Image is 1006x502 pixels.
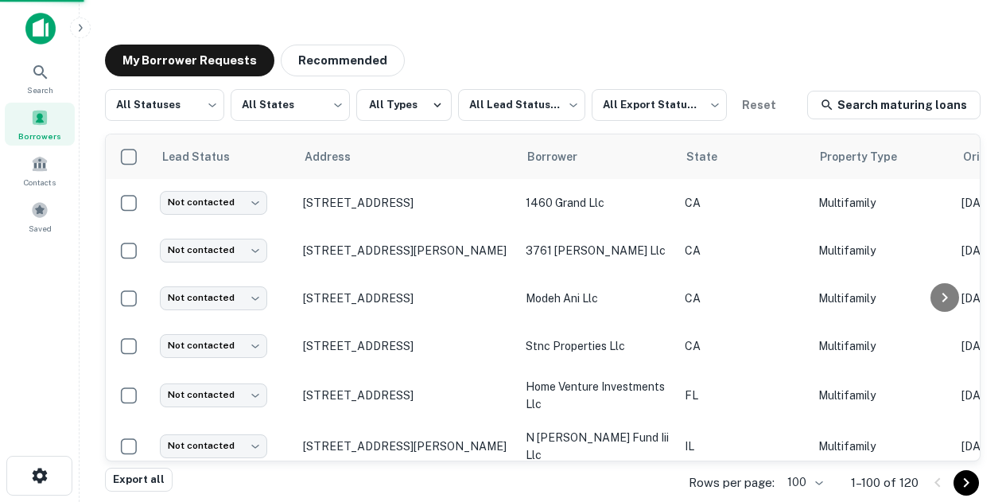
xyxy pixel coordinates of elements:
p: CA [685,194,802,212]
p: Multifamily [818,387,946,404]
p: n [PERSON_NAME] fund iii llc [526,429,669,464]
div: All States [231,84,350,126]
th: State [677,134,810,179]
p: 1–100 of 120 [851,473,919,492]
p: [STREET_ADDRESS] [303,196,510,210]
p: Multifamily [818,242,946,259]
div: All Statuses [105,84,224,126]
div: Not contacted [160,286,267,309]
p: CA [685,290,802,307]
div: Not contacted [160,434,267,457]
a: Search [5,56,75,99]
p: stnc properties llc [526,337,669,355]
div: All Lead Statuses [458,84,585,126]
span: Saved [29,222,52,235]
span: Property Type [820,147,918,166]
a: Saved [5,195,75,238]
span: Search [27,84,53,96]
button: All Types [356,89,452,121]
th: Property Type [810,134,954,179]
p: Multifamily [818,290,946,307]
p: CA [685,242,802,259]
div: Not contacted [160,383,267,407]
img: capitalize-icon.png [25,13,56,45]
button: Reset [733,89,784,121]
a: Contacts [5,149,75,192]
p: 1460 grand llc [526,194,669,212]
p: [STREET_ADDRESS][PERSON_NAME] [303,243,510,258]
span: Lead Status [161,147,251,166]
p: Multifamily [818,438,946,455]
div: Not contacted [160,334,267,357]
p: [STREET_ADDRESS] [303,291,510,305]
button: My Borrower Requests [105,45,274,76]
span: Borrower [527,147,598,166]
p: CA [685,337,802,355]
p: FL [685,387,802,404]
p: [STREET_ADDRESS][PERSON_NAME] [303,439,510,453]
span: State [686,147,738,166]
div: All Export Statuses [592,84,727,126]
p: Multifamily [818,194,946,212]
button: Export all [105,468,173,492]
a: Search maturing loans [807,91,981,119]
th: Borrower [518,134,677,179]
p: home venture investments llc [526,378,669,413]
div: Not contacted [160,191,267,214]
span: Contacts [24,176,56,189]
p: Rows per page: [689,473,775,492]
th: Address [295,134,518,179]
p: [STREET_ADDRESS] [303,339,510,353]
div: 100 [781,471,825,494]
div: Not contacted [160,239,267,262]
p: modeh ani llc [526,290,669,307]
button: Recommended [281,45,405,76]
a: Borrowers [5,103,75,146]
button: Go to next page [954,470,979,496]
p: [STREET_ADDRESS] [303,388,510,403]
p: IL [685,438,802,455]
p: Multifamily [818,337,946,355]
span: Address [305,147,371,166]
th: Lead Status [152,134,295,179]
span: Borrowers [18,130,61,142]
p: 3761 [PERSON_NAME] llc [526,242,669,259]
